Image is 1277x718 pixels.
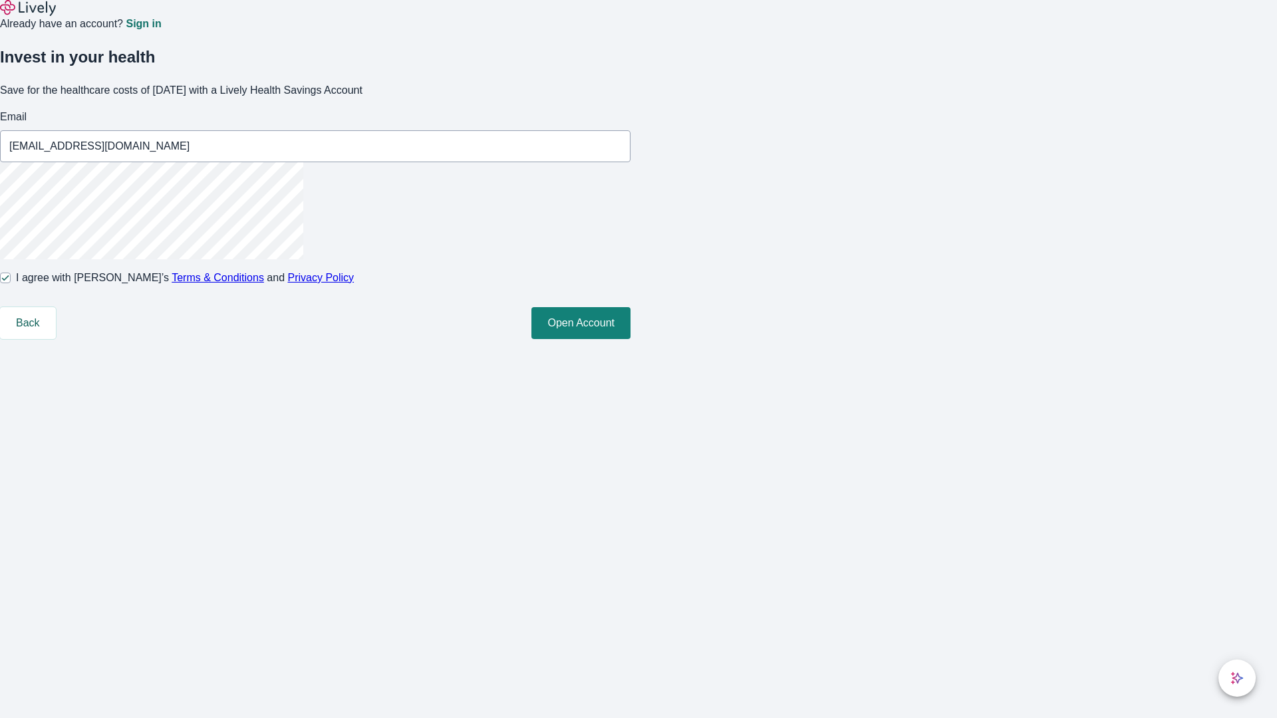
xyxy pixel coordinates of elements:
[1230,671,1244,685] svg: Lively AI Assistant
[288,272,355,283] a: Privacy Policy
[531,307,631,339] button: Open Account
[16,270,354,286] span: I agree with [PERSON_NAME]’s and
[172,272,264,283] a: Terms & Conditions
[126,19,161,29] a: Sign in
[1218,659,1256,697] button: chat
